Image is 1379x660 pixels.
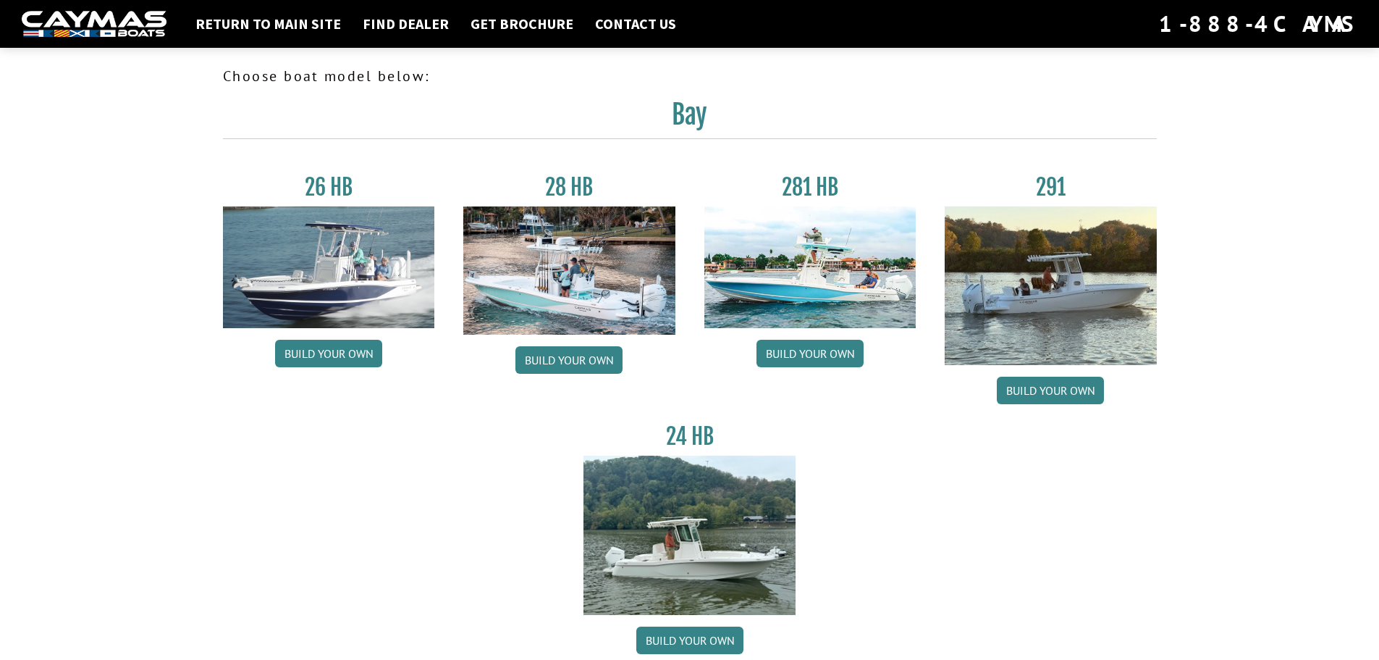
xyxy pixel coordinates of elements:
a: Return to main site [188,14,348,33]
a: Build your own [636,627,743,654]
a: Build your own [997,377,1104,404]
h3: 24 HB [583,423,796,450]
p: Choose boat model below: [223,65,1157,87]
h3: 291 [945,174,1157,201]
div: 1-888-4CAYMAS [1159,8,1357,40]
a: Build your own [515,346,623,374]
h3: 26 HB [223,174,435,201]
h2: Bay [223,99,1157,139]
a: Get Brochure [463,14,581,33]
a: Build your own [275,340,382,367]
h3: 281 HB [704,174,916,201]
img: 26_new_photo_resized.jpg [223,206,435,328]
a: Contact Us [588,14,683,33]
img: 28_hb_thumbnail_for_caymas_connect.jpg [463,206,675,335]
img: 291_Thumbnail.jpg [945,206,1157,365]
a: Build your own [756,340,864,367]
img: 24_HB_thumbnail.jpg [583,456,796,614]
img: 28-hb-twin.jpg [704,206,916,328]
h3: 28 HB [463,174,675,201]
a: Find Dealer [355,14,456,33]
img: white-logo-c9c8dbefe5ff5ceceb0f0178aa75bf4bb51f6bca0971e226c86eb53dfe498488.png [22,11,166,38]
